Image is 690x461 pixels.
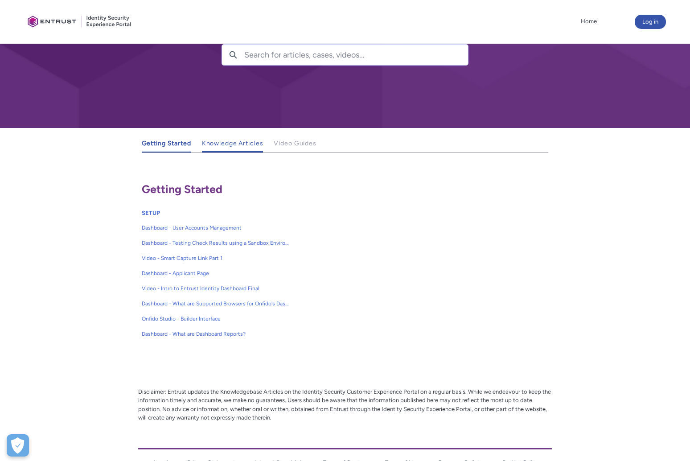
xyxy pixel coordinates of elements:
[142,315,290,323] span: Onfido Studio - Builder Interface
[7,434,29,457] button: Abrir preferencias
[142,300,290,308] span: Dashboard - What are Supported Browsers for Onfido's Dashboard
[142,254,290,262] span: Video - Smart Capture Link Part 1
[202,140,263,147] span: Knowledge Articles
[142,284,290,292] span: Video - Intro to Entrust Identity Dashboard Final
[142,326,290,342] a: Dashboard - What are Dashboard Reports?
[142,224,290,232] span: Dashboard - User Accounts Management
[142,281,290,296] a: Video - Intro to Entrust Identity Dashboard Final
[7,434,29,457] div: Preferencias de cookies
[635,15,666,29] button: Log in
[274,135,316,152] a: Video Guides
[142,266,290,281] a: Dashboard - Applicant Page
[142,251,290,266] a: Video - Smart Capture Link Part 1
[202,135,263,152] a: Knowledge Articles
[142,210,160,216] a: SETUP
[142,135,191,152] a: Getting Started
[142,182,222,196] span: Getting Started
[142,220,290,235] a: Dashboard - User Accounts Management
[222,45,244,65] button: Search
[142,311,290,326] a: Onfido Studio - Builder Interface
[142,235,290,251] a: Dashboard - Testing Check Results using a Sandbox Environment
[579,15,599,28] a: Home
[142,140,191,147] span: Getting Started
[244,45,468,65] input: Search for articles, cases, videos...
[142,296,290,311] a: Dashboard - What are Supported Browsers for Onfido's Dashboard
[142,269,290,277] span: Dashboard - Applicant Page
[142,239,290,247] span: Dashboard - Testing Check Results using a Sandbox Environment
[274,140,316,147] span: Video Guides
[142,330,290,338] span: Dashboard - What are Dashboard Reports?
[138,387,552,422] p: Disclaimer: Entrust updates the Knowledgebase Articles on the Identity Security Customer Experien...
